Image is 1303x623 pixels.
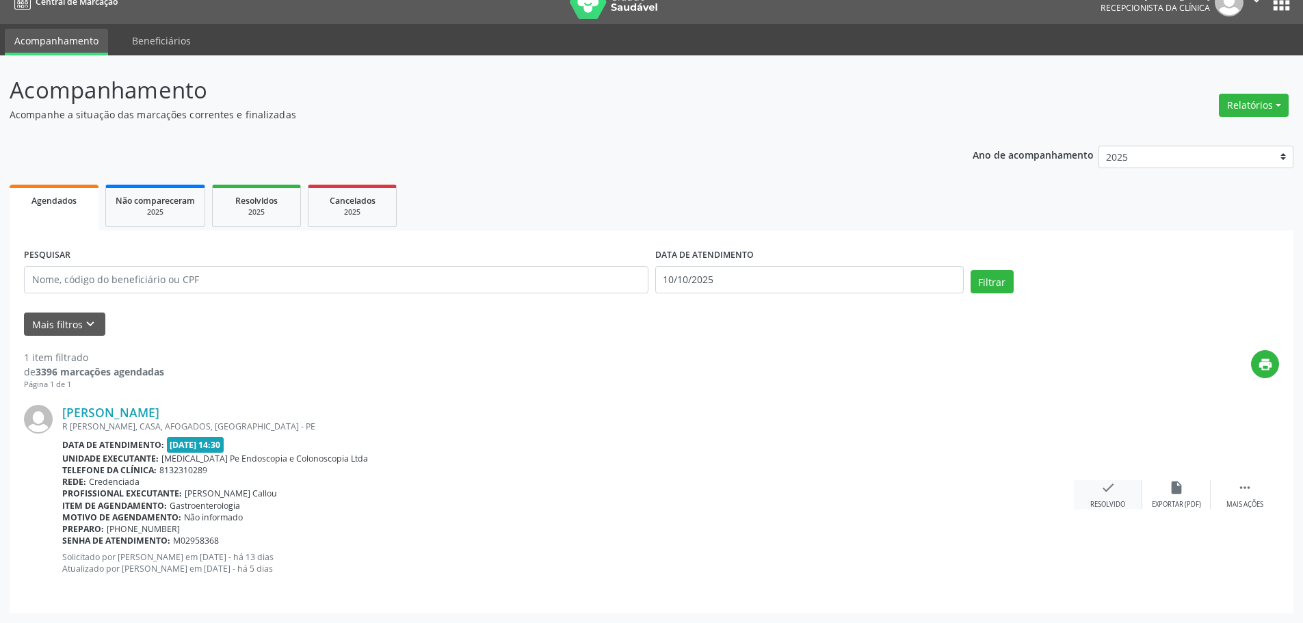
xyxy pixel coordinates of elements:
[24,379,164,390] div: Página 1 de 1
[10,73,908,107] p: Acompanhamento
[62,512,181,523] b: Motivo de agendamento:
[62,523,104,535] b: Preparo:
[36,365,164,378] strong: 3396 marcações agendadas
[655,266,964,293] input: Selecione um intervalo
[973,146,1094,163] p: Ano de acompanhamento
[1226,500,1263,509] div: Mais ações
[62,405,159,420] a: [PERSON_NAME]
[62,439,164,451] b: Data de atendimento:
[1090,500,1125,509] div: Resolvido
[159,464,207,476] span: 8132310289
[1169,480,1184,495] i: insert_drive_file
[83,317,98,332] i: keyboard_arrow_down
[1101,480,1116,495] i: check
[24,364,164,379] div: de
[24,350,164,364] div: 1 item filtrado
[185,488,277,499] span: [PERSON_NAME] Callou
[62,551,1074,574] p: Solicitado por [PERSON_NAME] em [DATE] - há 13 dias Atualizado por [PERSON_NAME] em [DATE] - há 5...
[655,245,754,266] label: DATA DE ATENDIMENTO
[116,207,195,217] div: 2025
[62,488,182,499] b: Profissional executante:
[1258,357,1273,372] i: print
[1237,480,1252,495] i: 
[62,453,159,464] b: Unidade executante:
[62,476,86,488] b: Rede:
[1219,94,1289,117] button: Relatórios
[167,437,224,453] span: [DATE] 14:30
[173,535,219,546] span: M02958368
[62,535,170,546] b: Senha de atendimento:
[24,266,648,293] input: Nome, código do beneficiário ou CPF
[116,195,195,207] span: Não compareceram
[318,207,386,217] div: 2025
[1251,350,1279,378] button: print
[161,453,368,464] span: [MEDICAL_DATA] Pe Endoscopia e Colonoscopia Ltda
[24,405,53,434] img: img
[330,195,376,207] span: Cancelados
[31,195,77,207] span: Agendados
[184,512,243,523] span: Não informado
[235,195,278,207] span: Resolvidos
[62,500,167,512] b: Item de agendamento:
[107,523,180,535] span: [PHONE_NUMBER]
[10,107,908,122] p: Acompanhe a situação das marcações correntes e finalizadas
[24,245,70,266] label: PESQUISAR
[62,421,1074,432] div: R [PERSON_NAME], CASA, AFOGADOS, [GEOGRAPHIC_DATA] - PE
[62,464,157,476] b: Telefone da clínica:
[5,29,108,55] a: Acompanhamento
[170,500,240,512] span: Gastroenterologia
[24,313,105,336] button: Mais filtroskeyboard_arrow_down
[122,29,200,53] a: Beneficiários
[1101,2,1210,14] span: Recepcionista da clínica
[89,476,140,488] span: Credenciada
[1152,500,1201,509] div: Exportar (PDF)
[971,270,1014,293] button: Filtrar
[222,207,291,217] div: 2025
